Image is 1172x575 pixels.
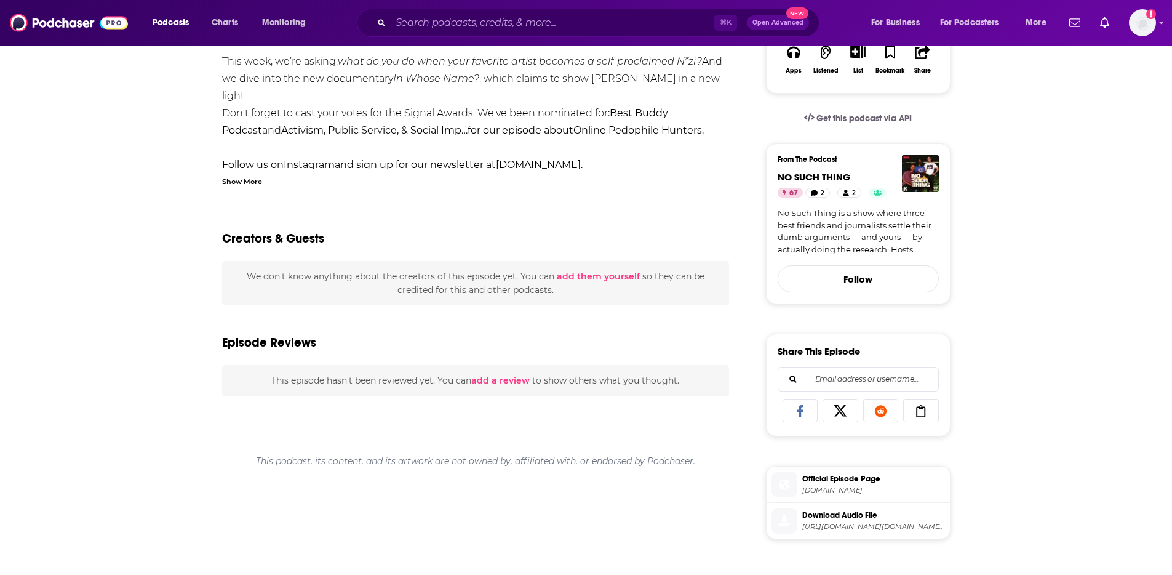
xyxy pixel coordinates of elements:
div: This week, we’re asking: And we dive into the new documentary , which claims to show [PERSON_NAME... [222,53,730,243]
a: 67 [778,188,803,198]
span: omny.fm [802,486,945,495]
div: Show More ButtonList [842,37,874,82]
h2: Creators & Guests [222,231,324,246]
strong: : [608,107,610,119]
h3: Episode Reviews [222,335,316,350]
div: Apps [786,67,802,74]
span: Official Episode Page [802,473,945,485]
span: 2 [821,187,824,199]
span: Logged in as heidiv [1129,9,1156,36]
a: Charts [204,13,245,33]
a: 2 [837,188,861,198]
span: 2 [852,187,856,199]
input: Search podcasts, credits, & more... [391,13,714,33]
button: Show More Button [845,45,871,58]
div: Search podcasts, credits, & more... [369,9,831,37]
a: Share on X/Twitter [823,399,858,422]
button: open menu [863,13,935,33]
div: Listened [813,67,839,74]
a: Share on Facebook [783,399,818,422]
img: Podchaser - Follow, Share and Rate Podcasts [10,11,128,34]
button: add them yourself [557,271,640,281]
span: Download Audio File [802,510,945,521]
button: Follow [778,265,939,292]
a: Get this podcast via API [794,103,922,134]
div: Bookmark [875,67,904,74]
h3: From The Podcast [778,155,929,164]
div: Share [914,67,931,74]
span: 67 [789,187,798,199]
button: open menu [144,13,205,33]
img: User Profile [1129,9,1156,36]
button: Share [906,37,938,82]
a: Official Episode Page[DOMAIN_NAME] [771,472,945,497]
a: Instagram [284,159,335,171]
a: [DOMAIN_NAME] [496,159,581,171]
span: New [786,7,808,19]
div: List [853,66,863,74]
a: No Such Thing is a show where three best friends and journalists settle their dumb arguments — an... [778,207,939,255]
button: open menu [932,13,1017,33]
a: Show notifications dropdown [1064,12,1085,33]
a: Copy Link [903,399,939,422]
img: NO SUCH THING [902,155,939,192]
span: We don't know anything about the creators of this episode yet . You can so they can be credited f... [247,271,704,296]
em: what do you do when your favorite artist becomes a self-proclaimed N*zi? [338,55,702,67]
a: Download Audio File[URL][DOMAIN_NAME][DOMAIN_NAME][DOMAIN_NAME] [771,508,945,534]
a: NO SUCH THING [778,171,850,183]
a: 2 [805,188,830,198]
span: ⌘ K [714,15,737,31]
h3: Share This Episode [778,345,860,357]
span: For Business [871,14,920,31]
span: Monitoring [262,14,306,31]
span: More [1026,14,1046,31]
a: Online Pedophile Hunters [573,124,702,136]
a: Share on Reddit [863,399,899,422]
div: Search followers [778,367,939,392]
input: Email address or username... [788,368,928,391]
span: This episode hasn't been reviewed yet. You can to show others what you thought. [271,375,679,386]
a: Activism, Public Service, & Social Imp… [281,124,468,136]
div: This podcast, its content, and its artwork are not owned by, affiliated with, or endorsed by Podc... [222,446,730,476]
button: Listened [810,37,842,82]
em: In Whose Name? [393,73,479,84]
span: For Podcasters [940,14,999,31]
button: Bookmark [874,37,906,82]
button: add a review [471,374,530,387]
button: Apps [778,37,810,82]
span: Podcasts [153,14,189,31]
button: open menu [1017,13,1062,33]
svg: Add a profile image [1146,9,1156,19]
span: https://podtrac.com/pts/redirect.mp3/tracking.swap.fm/track/DfXIxNL4FlhsFXtrke08/traffic.omny.fm/... [802,522,945,531]
span: Open Advanced [752,20,803,26]
button: Show profile menu [1129,9,1156,36]
a: Show notifications dropdown [1095,12,1114,33]
span: Get this podcast via API [816,113,912,124]
button: open menu [253,13,322,33]
span: Charts [212,14,238,31]
button: Open AdvancedNew [747,15,809,30]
